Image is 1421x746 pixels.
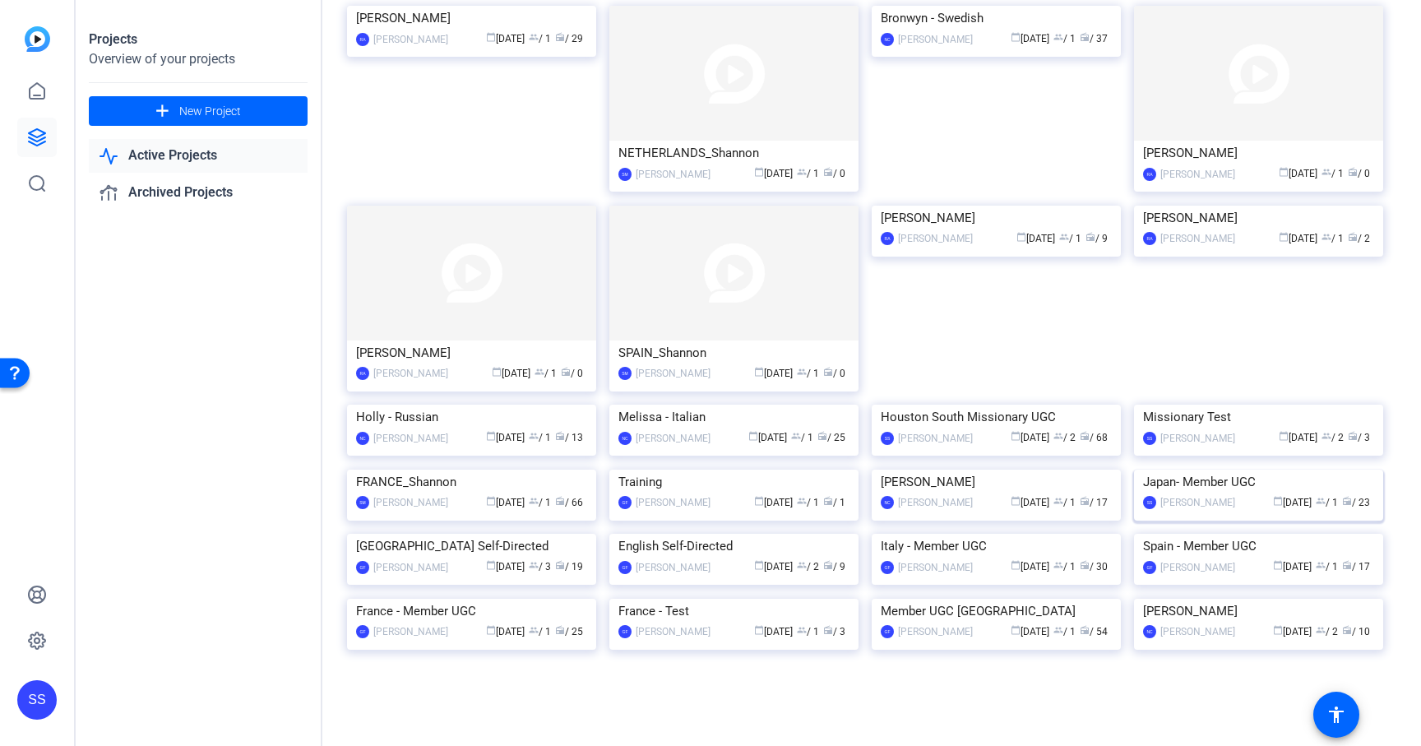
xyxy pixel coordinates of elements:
div: Member UGC [GEOGRAPHIC_DATA] [881,599,1112,623]
span: / 1 [1059,233,1081,244]
div: SM [356,496,369,509]
mat-icon: add [152,101,173,122]
span: group [1059,232,1069,242]
span: group [1053,431,1063,441]
span: / 68 [1080,432,1108,443]
span: calendar_today [1273,625,1283,635]
span: radio [1080,431,1090,441]
span: radio [561,367,571,377]
span: / 1 [529,432,551,443]
span: radio [1348,431,1358,441]
span: [DATE] [754,368,793,379]
span: group [1053,625,1063,635]
span: [DATE] [1011,432,1049,443]
span: calendar_today [1279,431,1289,441]
span: [DATE] [1016,233,1055,244]
div: [PERSON_NAME] [356,341,587,365]
mat-icon: accessibility [1326,705,1346,725]
div: [PERSON_NAME] [636,166,710,183]
span: radio [823,625,833,635]
div: Spain - Member UGC [1143,534,1374,558]
span: radio [1342,625,1352,635]
span: calendar_today [754,496,764,506]
div: [PERSON_NAME] [1160,430,1235,447]
span: calendar_today [486,32,496,42]
span: / 9 [823,561,845,572]
div: NC [1143,625,1156,638]
span: / 0 [1348,168,1370,179]
span: / 54 [1080,626,1108,637]
span: calendar_today [1011,431,1021,441]
div: SPAIN_Shannon [618,341,849,365]
span: / 1 [1053,33,1076,44]
div: GF [356,561,369,574]
div: [PERSON_NAME] [636,430,710,447]
div: [PERSON_NAME] [881,206,1112,230]
div: Missionary Test [1143,405,1374,429]
span: [DATE] [1273,626,1312,637]
span: / 1 [1321,233,1344,244]
span: [DATE] [1279,233,1317,244]
span: radio [1085,232,1095,242]
span: / 1 [791,432,813,443]
div: [PERSON_NAME] [881,470,1112,494]
span: / 1 [529,33,551,44]
span: calendar_today [1011,32,1021,42]
span: calendar_today [754,560,764,570]
span: calendar_today [1279,232,1289,242]
span: calendar_today [1273,496,1283,506]
span: radio [1342,496,1352,506]
span: / 2 [1348,233,1370,244]
span: / 17 [1080,497,1108,508]
div: GF [881,625,894,638]
span: / 2 [1316,626,1338,637]
div: [PERSON_NAME] [898,559,973,576]
span: / 10 [1342,626,1370,637]
span: group [1316,560,1326,570]
div: [PERSON_NAME] [1143,141,1374,165]
div: [PERSON_NAME] [373,494,448,511]
span: group [797,496,807,506]
div: Japan- Member UGC [1143,470,1374,494]
span: group [791,431,801,441]
div: [PERSON_NAME] [636,494,710,511]
span: / 9 [1085,233,1108,244]
span: / 1 [1053,497,1076,508]
span: / 3 [823,626,845,637]
span: radio [555,560,565,570]
span: group [529,625,539,635]
span: / 66 [555,497,583,508]
span: radio [1080,32,1090,42]
span: / 30 [1080,561,1108,572]
span: / 29 [555,33,583,44]
div: [PERSON_NAME] [898,494,973,511]
span: group [1316,625,1326,635]
span: / 2 [1053,432,1076,443]
span: calendar_today [1279,167,1289,177]
span: / 1 [1316,561,1338,572]
span: / 1 [797,168,819,179]
div: SS [1143,496,1156,509]
span: / 0 [823,368,845,379]
span: / 17 [1342,561,1370,572]
div: Projects [89,30,308,49]
span: radio [1348,167,1358,177]
div: France - Member UGC [356,599,587,623]
div: [PERSON_NAME] [636,623,710,640]
span: calendar_today [486,496,496,506]
div: NC [618,432,632,445]
span: [DATE] [1011,626,1049,637]
span: / 0 [823,168,845,179]
div: RA [881,232,894,245]
div: GF [356,625,369,638]
span: group [529,32,539,42]
span: / 13 [555,432,583,443]
span: group [529,431,539,441]
span: radio [817,431,827,441]
div: [PERSON_NAME] [636,365,710,382]
span: [DATE] [1011,33,1049,44]
div: GF [618,625,632,638]
span: calendar_today [754,167,764,177]
div: [PERSON_NAME] [373,559,448,576]
span: calendar_today [486,560,496,570]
